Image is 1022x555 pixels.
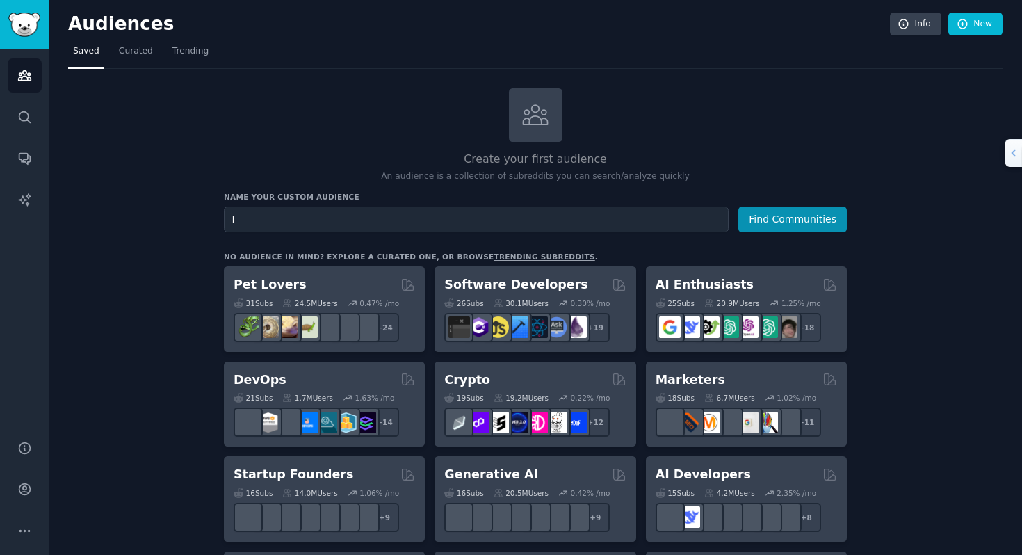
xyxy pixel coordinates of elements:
h2: Startup Founders [234,466,353,483]
h2: Generative AI [444,466,538,483]
span: Trending [172,45,209,58]
a: Trending [168,40,213,69]
a: New [948,13,1003,36]
div: 6.7M Users [704,393,755,403]
h3: Name your custom audience [224,192,847,202]
div: + 14 [370,408,399,437]
img: LangChain [659,506,681,528]
img: platformengineering [316,412,337,433]
span: Saved [73,45,99,58]
div: No audience in mind? Explore a curated one, or browse . [224,252,598,262]
div: 19 Sub s [444,393,483,403]
div: 26 Sub s [444,298,483,308]
img: MistralAI [717,506,739,528]
img: 0xPolygon [468,412,489,433]
div: + 18 [792,313,821,342]
h2: Marketers [656,371,725,389]
div: 20.5M Users [494,488,549,498]
img: azuredevops [238,412,259,433]
img: llmops [756,506,778,528]
img: PetAdvice [335,316,357,338]
div: 1.63 % /mo [355,393,395,403]
div: 1.02 % /mo [777,393,816,403]
img: DeepSeek [679,316,700,338]
img: growmybusiness [355,506,376,528]
div: 14.0M Users [282,488,337,498]
a: Info [890,13,941,36]
div: 0.47 % /mo [359,298,399,308]
img: cockatiel [316,316,337,338]
button: Find Communities [738,207,847,232]
img: aws_cdk [335,412,357,433]
div: + 19 [581,313,610,342]
div: 2.35 % /mo [777,488,816,498]
img: chatgpt_promptDesign [717,316,739,338]
h2: Crypto [444,371,490,389]
img: ballpython [257,316,279,338]
div: + 11 [792,408,821,437]
h2: AI Developers [656,466,751,483]
h2: Audiences [68,13,890,35]
div: 16 Sub s [444,488,483,498]
div: 0.30 % /mo [571,298,610,308]
img: reactnative [526,316,548,338]
img: AIDevelopersSociety [776,506,797,528]
div: + 8 [792,503,821,532]
img: CryptoNews [546,412,567,433]
img: Rag [698,506,720,528]
div: 25 Sub s [656,298,695,308]
div: 21 Sub s [234,393,273,403]
img: DreamBooth [565,506,587,528]
span: Curated [119,45,153,58]
img: iOSProgramming [507,316,528,338]
div: 1.7M Users [282,393,333,403]
div: 15 Sub s [656,488,695,498]
img: sdforall [507,506,528,528]
img: herpetology [238,316,259,338]
img: AskComputerScience [546,316,567,338]
div: 0.22 % /mo [571,393,610,403]
img: defi_ [565,412,587,433]
p: An audience is a collection of subreddits you can search/analyze quickly [224,170,847,183]
img: software [448,316,470,338]
img: ycombinator [296,506,318,528]
img: startup [277,506,298,528]
div: 31 Sub s [234,298,273,308]
img: DevOpsLinks [296,412,318,433]
img: OpenAIDev [737,316,759,338]
h2: Software Developers [444,276,587,293]
img: GummySearch logo [8,13,40,37]
img: csharp [468,316,489,338]
div: + 9 [370,503,399,532]
img: SaaS [257,506,279,528]
div: 18 Sub s [656,393,695,403]
a: trending subreddits [494,252,594,261]
img: PlatformEngineers [355,412,376,433]
img: ethstaker [487,412,509,433]
div: + 9 [581,503,610,532]
img: learnjavascript [487,316,509,338]
img: AskMarketing [698,412,720,433]
img: chatgpt_prompts_ [756,316,778,338]
div: 24.5M Users [282,298,337,308]
a: Curated [114,40,158,69]
img: Docker_DevOps [277,412,298,433]
h2: Pet Lovers [234,276,307,293]
img: aivideo [448,506,470,528]
div: 4.2M Users [704,488,755,498]
img: starryai [546,506,567,528]
a: Saved [68,40,104,69]
h2: AI Enthusiasts [656,276,754,293]
img: elixir [565,316,587,338]
h2: Create your first audience [224,151,847,168]
img: GoogleGeminiAI [659,316,681,338]
img: AItoolsCatalog [698,316,720,338]
img: web3 [507,412,528,433]
img: turtle [296,316,318,338]
img: Emailmarketing [717,412,739,433]
div: 16 Sub s [234,488,273,498]
img: ethfinance [448,412,470,433]
input: Pick a short name, like "Digital Marketers" or "Movie-Goers" [224,207,729,232]
div: 19.2M Users [494,393,549,403]
img: dogbreed [355,316,376,338]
